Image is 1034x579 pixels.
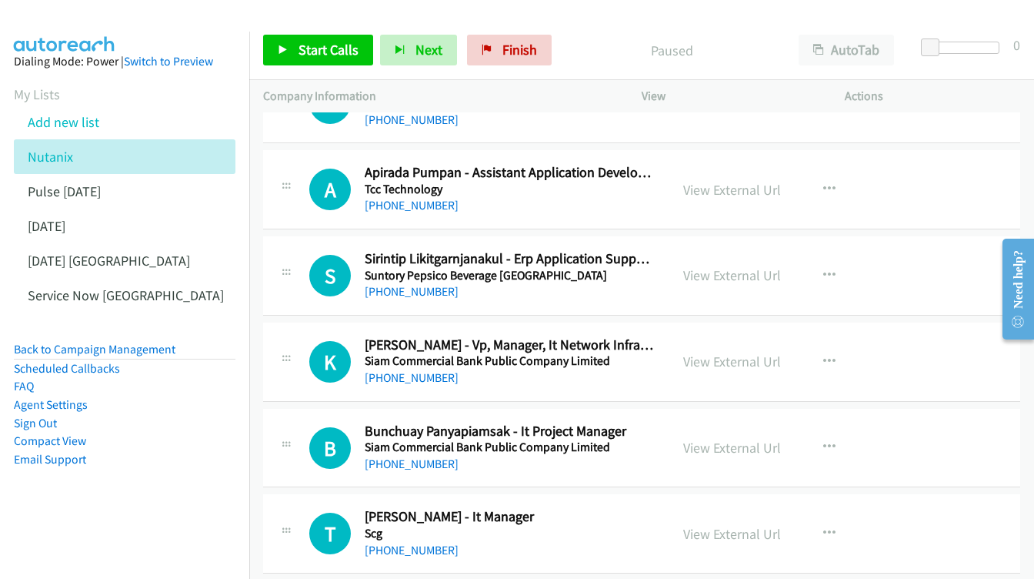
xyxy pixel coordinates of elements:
h2: [PERSON_NAME] - Vp, Manager, It Network Infrastructure [365,336,655,354]
h5: Suntory Pepsico Beverage [GEOGRAPHIC_DATA] [365,268,655,283]
a: Switch to Preview [124,54,213,69]
a: [PHONE_NUMBER] [365,198,459,213]
h5: Tcc Technology [365,182,655,197]
span: Finish [502,41,537,59]
a: [DATE] [GEOGRAPHIC_DATA] [28,252,190,269]
a: My Lists [14,85,60,103]
p: View [642,87,817,105]
iframe: Resource Center [989,228,1034,350]
p: Actions [845,87,1020,105]
h5: Siam Commercial Bank Public Company Limited [365,353,655,369]
a: View External Url [683,266,781,284]
h2: [PERSON_NAME] - It Manager [365,508,655,526]
div: The call is yet to be attempted [309,169,351,210]
a: Pulse [DATE] [28,182,101,200]
a: Sign Out [14,416,57,430]
h5: Siam Commercial Bank Public Company Limited [365,440,655,455]
span: Next [415,41,442,59]
h2: Bunchuay Panyapiamsak - It Project Manager [365,423,655,440]
a: Add new list [28,113,99,131]
a: [PHONE_NUMBER] [365,112,459,127]
a: [DATE] [28,217,65,235]
div: The call is yet to be attempted [309,255,351,296]
a: Service Now [GEOGRAPHIC_DATA] [28,286,224,304]
span: Start Calls [299,41,359,59]
a: View External Url [683,439,781,457]
div: Dialing Mode: Power | [14,52,235,71]
button: AutoTab [799,35,894,65]
div: The call is yet to be attempted [309,513,351,554]
a: [PHONE_NUMBER] [365,457,459,471]
a: Start Calls [263,35,373,65]
a: [PHONE_NUMBER] [365,543,459,557]
a: Finish [467,35,552,65]
p: Company Information [263,87,614,105]
button: Next [380,35,457,65]
a: Email Support [14,452,86,467]
div: Delay between calls (in seconds) [929,42,999,54]
h1: A [309,169,351,210]
h5: Scg [365,526,655,541]
h2: Sirintip Likitgarnjanakul - Erp Application Support Manager [365,250,655,268]
a: Compact View [14,433,86,448]
a: View External Url [683,353,781,370]
a: Back to Campaign Management [14,342,175,356]
a: View External Url [683,525,781,543]
h1: K [309,341,351,383]
a: View External Url [683,95,781,112]
div: The call is yet to be attempted [309,427,351,469]
div: The call is yet to be attempted [309,341,351,383]
a: Nutanix [28,148,73,166]
div: 0 [1013,35,1020,55]
a: Agent Settings [14,397,88,412]
a: Scheduled Callbacks [14,361,120,376]
a: FAQ [14,379,34,393]
a: [PHONE_NUMBER] [365,370,459,385]
h2: Apirada Pumpan - Assistant Application Development Manager [365,164,655,182]
h1: T [309,513,351,554]
a: [PHONE_NUMBER] [365,284,459,299]
a: View External Url [683,181,781,199]
h1: S [309,255,351,296]
h1: B [309,427,351,469]
p: Paused [572,40,771,61]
